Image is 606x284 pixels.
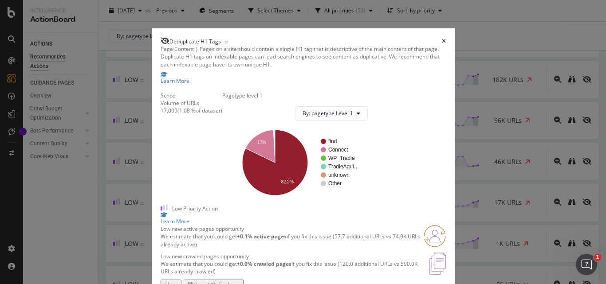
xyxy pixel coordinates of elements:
[161,45,446,68] div: Pages on a site should contain a single H1 tag that is descriptive of the main content of that pa...
[237,260,291,268] strong: +0.0% crawled pages
[161,107,177,114] div: 17,009
[161,72,189,85] a: Learn More
[161,77,189,85] div: Learn More
[161,37,169,44] div: eye-slash
[594,254,601,261] span: 1
[295,106,368,121] button: By: pagetype Level 1
[328,155,355,161] text: WP_Tradie
[229,128,368,197] svg: A chart.
[161,218,446,225] div: Learn More
[328,147,348,153] text: Connect
[224,41,228,43] img: Equal
[161,212,446,225] a: Learn More
[257,140,266,145] text: 17%
[195,45,198,53] span: |
[424,225,446,247] img: RO06QsNG.png
[429,253,445,275] img: e5DMFwAAAABJRU5ErkJggg==
[169,38,221,45] span: Deduplicate H1 Tags
[161,99,222,107] div: Volume of URLs
[328,138,337,144] text: find
[328,163,359,170] text: TradieAqui…
[328,172,350,178] text: unknown
[281,179,293,184] text: 82.2%
[172,205,218,212] span: Low Priority Action
[161,45,194,53] span: Page Content
[303,109,353,117] span: By: pagetype Level 1
[161,92,222,99] div: Scope
[161,233,424,248] p: We estimate that you could get if you fix this issue (57.7 additional URLs vs 74.9K URLs already ...
[161,253,429,260] div: Low new crawled pages opportunity
[222,92,375,99] div: Pagetype level 1
[161,225,424,233] div: Low new active pages opportunity
[576,254,597,275] iframe: Intercom live chat
[161,260,429,275] p: We estimate that you could get if you fix this issue (120.0 additional URLs vs 590.0K URLs alread...
[237,233,287,240] strong: +0.1% active pages
[328,180,342,187] text: Other
[177,107,222,114] div: ( 1.08 % of dataset )
[442,37,446,45] div: times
